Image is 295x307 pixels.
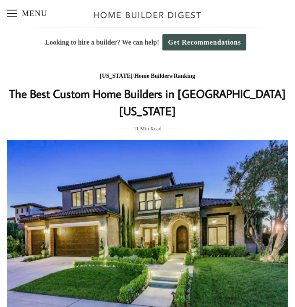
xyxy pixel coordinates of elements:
[90,7,205,23] img: Home Builder Digest
[7,85,288,120] h1: The Best Custom Home Builders in [GEOGRAPHIC_DATA] [US_STATE]
[7,71,288,82] div: / /
[100,73,133,79] a: [US_STATE]
[134,73,172,79] a: Home Builders
[133,124,161,133] span: 11 Min Read
[162,34,246,50] a: Get Recommendations
[174,73,195,79] a: Ranking
[7,13,17,14] span: Menu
